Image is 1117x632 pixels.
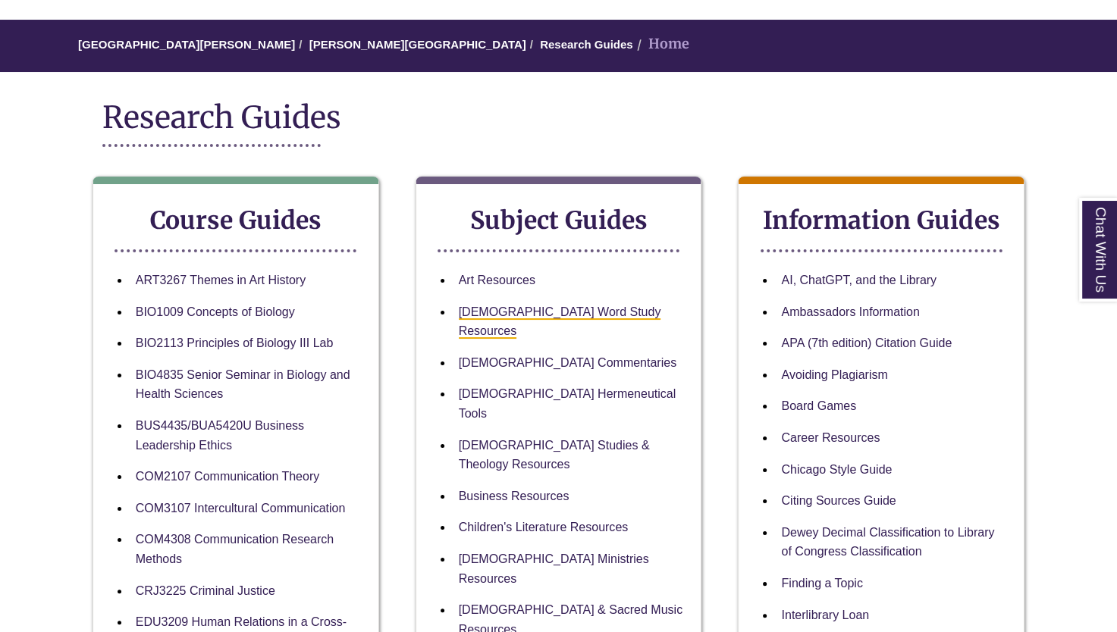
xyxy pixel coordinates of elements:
a: BIO4835 Senior Seminar in Biology and Health Sciences [136,368,350,401]
a: Art Resources [459,274,535,286]
a: Chicago Style Guide [781,463,892,476]
a: [DEMOGRAPHIC_DATA] Word Study Resources [459,305,661,339]
a: Ambassadors Information [781,305,919,318]
a: COM2107 Communication Theory [136,470,319,483]
a: [DEMOGRAPHIC_DATA] Commentaries [459,356,676,369]
a: Business Resources [459,490,569,502]
a: Interlibrary Loan [781,609,869,621]
a: COM4308 Communication Research Methods [136,533,334,565]
a: Career Resources [781,431,880,444]
a: Children's Literature Resources [459,521,629,533]
strong: Information Guides [763,205,999,236]
li: Home [633,33,689,55]
a: Research Guides [540,38,633,51]
a: Citing Sources Guide [781,494,896,507]
a: [DEMOGRAPHIC_DATA] Hermeneutical Tools [459,387,676,420]
a: AI, ChatGPT, and the Library [781,274,937,286]
a: BUS4435/BUA5420U Business Leadership Ethics [136,419,304,452]
a: [DEMOGRAPHIC_DATA] Studies & Theology Resources [459,439,650,471]
a: BIO1009 Concepts of Biology [136,305,295,318]
a: Avoiding Plagiarism [781,368,887,381]
a: [GEOGRAPHIC_DATA][PERSON_NAME] [78,38,295,51]
a: Finding a Topic [781,577,862,590]
a: CRJ3225 Criminal Justice [136,584,275,597]
a: BIO2113 Principles of Biology III Lab [136,336,334,349]
a: Board Games [781,399,856,412]
a: APA (7th edition) Citation Guide [781,336,952,349]
span: Research Guides [102,99,341,136]
strong: Subject Guides [469,205,647,236]
strong: Course Guides [150,205,322,236]
a: [DEMOGRAPHIC_DATA] Ministries Resources [459,552,649,585]
a: Dewey Decimal Classification to Library of Congress Classification [781,526,994,558]
a: ART3267 Themes in Art History [136,274,306,286]
a: COM3107 Intercultural Communication [136,502,346,515]
a: [PERSON_NAME][GEOGRAPHIC_DATA] [309,38,526,51]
